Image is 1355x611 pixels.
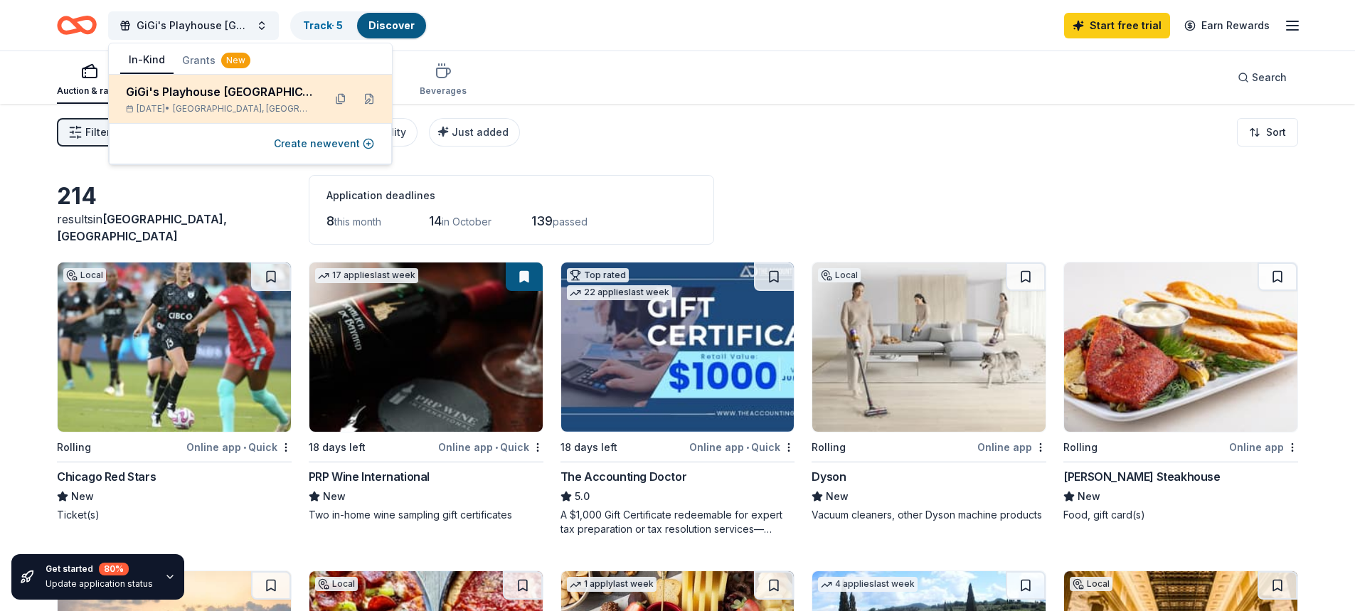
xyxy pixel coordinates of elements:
div: [DATE] • [126,103,312,115]
button: Auction & raffle [57,57,122,104]
img: Image for Chicago Red Stars [58,262,291,432]
button: Grants [174,48,259,73]
div: 80 % [99,563,129,575]
div: Online app Quick [689,438,795,456]
a: Start free trial [1064,13,1170,38]
div: New [221,53,250,68]
div: Rolling [57,439,91,456]
div: Local [315,577,358,591]
button: Filter2 [57,118,122,147]
button: Create newevent [274,135,374,152]
div: Rolling [812,439,846,456]
span: in [57,212,227,243]
a: Home [57,9,97,42]
div: results [57,211,292,245]
span: New [826,488,849,505]
button: In-Kind [120,47,174,74]
span: New [1078,488,1100,505]
div: 214 [57,182,292,211]
div: 18 days left [560,439,617,456]
div: Online app Quick [186,438,292,456]
button: GiGi's Playhouse [GEOGRAPHIC_DATA] 2025 Gala [108,11,279,40]
a: Image for Chicago Red StarsLocalRollingOnline app•QuickChicago Red StarsNewTicket(s) [57,262,292,522]
a: Image for Perry's SteakhouseRollingOnline app[PERSON_NAME] SteakhouseNewFood, gift card(s) [1063,262,1298,522]
div: Auction & raffle [57,85,122,97]
a: Image for The Accounting DoctorTop rated22 applieslast week18 days leftOnline app•QuickThe Accoun... [560,262,795,536]
span: [GEOGRAPHIC_DATA], [GEOGRAPHIC_DATA] [57,212,227,243]
button: Beverages [420,57,467,104]
div: Two in-home wine sampling gift certificates [309,508,543,522]
button: Sort [1237,118,1298,147]
span: New [323,488,346,505]
span: passed [553,216,588,228]
div: GiGi's Playhouse [GEOGRAPHIC_DATA] 2025 Gala [126,83,312,100]
span: New [71,488,94,505]
img: Image for Dyson [812,262,1046,432]
a: Track· 5 [303,19,343,31]
div: Application deadlines [326,187,696,204]
button: Just added [429,118,520,147]
span: [GEOGRAPHIC_DATA], [GEOGRAPHIC_DATA] [173,103,312,115]
div: Local [1070,577,1112,591]
div: Online app Quick [438,438,543,456]
div: Get started [46,563,153,575]
span: in October [442,216,491,228]
button: Search [1226,63,1298,92]
div: PRP Wine International [309,468,430,485]
span: • [746,442,749,453]
div: Ticket(s) [57,508,292,522]
div: Rolling [1063,439,1098,456]
span: Search [1252,69,1287,86]
span: GiGi's Playhouse [GEOGRAPHIC_DATA] 2025 Gala [137,17,250,34]
span: 5.0 [575,488,590,505]
button: Track· 5Discover [290,11,427,40]
div: Local [818,268,861,282]
a: Image for DysonLocalRollingOnline appDysonNewVacuum cleaners, other Dyson machine products [812,262,1046,522]
a: Earn Rewards [1176,13,1278,38]
div: Food, gift card(s) [1063,508,1298,522]
span: • [243,442,246,453]
img: Image for The Accounting Doctor [561,262,795,432]
div: 17 applies last week [315,268,418,283]
div: Online app [1229,438,1298,456]
span: this month [334,216,381,228]
img: Image for PRP Wine International [309,262,543,432]
span: Just added [452,126,509,138]
span: Sort [1266,124,1286,141]
div: 22 applies last week [567,285,672,300]
div: 18 days left [309,439,366,456]
a: Discover [368,19,415,31]
div: Beverages [420,85,467,97]
div: Chicago Red Stars [57,468,156,485]
div: 1 apply last week [567,577,657,592]
span: 8 [326,213,334,228]
span: • [495,442,498,453]
div: Top rated [567,268,629,282]
div: Dyson [812,468,846,485]
span: 14 [429,213,442,228]
div: [PERSON_NAME] Steakhouse [1063,468,1220,485]
div: The Accounting Doctor [560,468,687,485]
div: Online app [977,438,1046,456]
a: Image for PRP Wine International17 applieslast week18 days leftOnline app•QuickPRP Wine Internati... [309,262,543,522]
div: 4 applies last week [818,577,918,592]
div: Vacuum cleaners, other Dyson machine products [812,508,1046,522]
span: Filter [85,124,110,141]
div: Update application status [46,578,153,590]
span: 139 [531,213,553,228]
img: Image for Perry's Steakhouse [1064,262,1297,432]
div: A $1,000 Gift Certificate redeemable for expert tax preparation or tax resolution services—recipi... [560,508,795,536]
div: Local [63,268,106,282]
